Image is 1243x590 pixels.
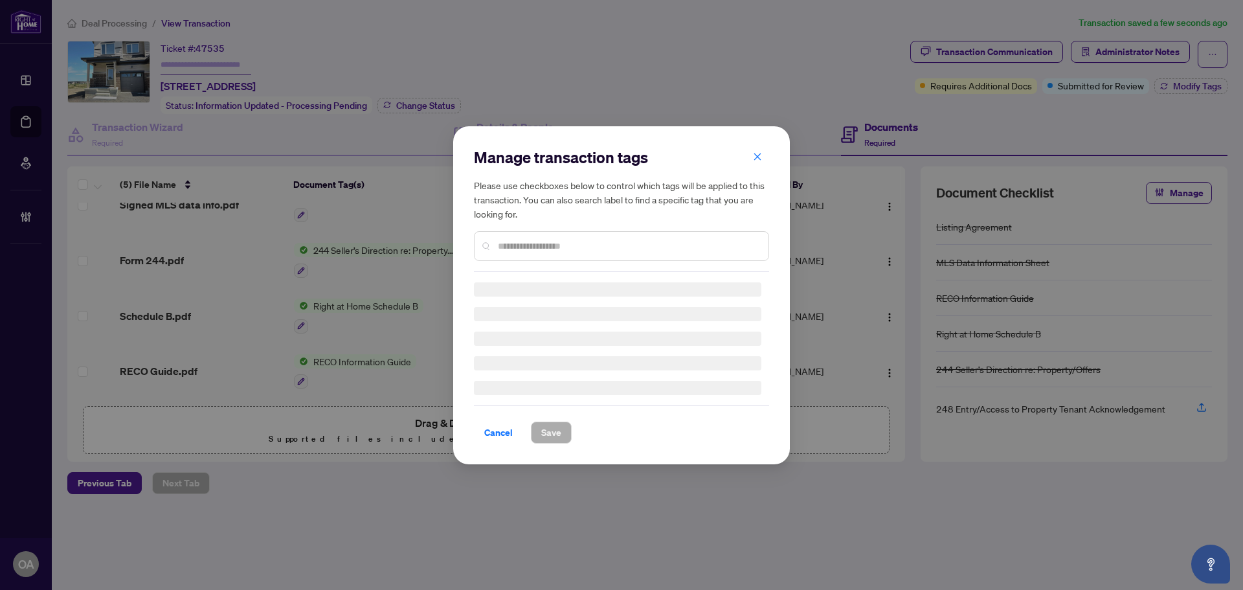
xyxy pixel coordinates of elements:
button: Open asap [1191,545,1230,584]
span: close [753,152,762,161]
button: Save [531,422,572,444]
span: Cancel [484,422,513,443]
button: Cancel [474,422,523,444]
h2: Manage transaction tags [474,147,769,168]
h5: Please use checkboxes below to control which tags will be applied to this transaction. You can al... [474,178,769,221]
